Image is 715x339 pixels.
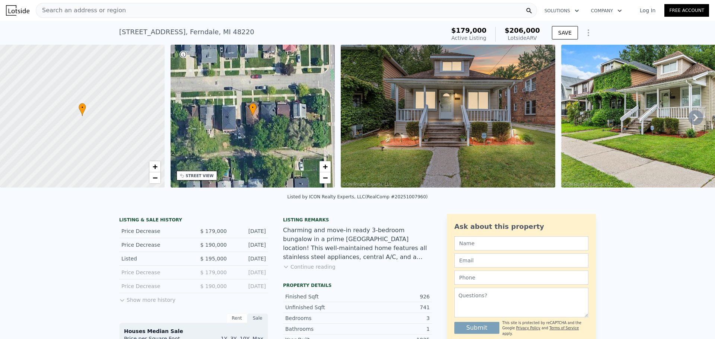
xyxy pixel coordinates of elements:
[121,282,188,290] div: Price Decrease
[552,26,578,39] button: SAVE
[320,161,331,172] a: Zoom in
[233,282,266,290] div: [DATE]
[283,263,336,271] button: Continue reading
[454,236,588,250] input: Name
[233,255,266,262] div: [DATE]
[121,255,188,262] div: Listed
[79,104,86,111] span: •
[226,313,247,323] div: Rent
[124,327,263,335] div: Houses Median Sale
[454,322,499,334] button: Submit
[119,217,268,224] div: LISTING & SALE HISTORY
[36,6,126,15] span: Search an address or region
[285,304,357,311] div: Unfinished Sqft
[283,217,432,223] div: Listing remarks
[505,34,540,42] div: Lotside ARV
[121,269,188,276] div: Price Decrease
[357,325,430,333] div: 1
[502,320,588,336] div: This site is protected by reCAPTCHA and the Google and apply.
[516,326,540,330] a: Privacy Policy
[581,25,596,40] button: Show Options
[283,226,432,262] div: Charming and move-in ready 3-bedroom bungalow in a prime [GEOGRAPHIC_DATA] location! This well-ma...
[357,314,430,322] div: 3
[341,45,555,188] img: Sale: 139702049 Parcel: 59886603
[233,241,266,249] div: [DATE]
[149,161,161,172] a: Zoom in
[119,293,175,304] button: Show more history
[152,173,157,182] span: −
[200,269,227,275] span: $ 179,000
[249,103,257,116] div: •
[357,293,430,300] div: 926
[631,7,664,14] a: Log In
[152,162,157,171] span: +
[119,27,254,37] div: [STREET_ADDRESS] , Ferndale , MI 48220
[505,26,540,34] span: $206,000
[186,173,214,179] div: STREET VIEW
[233,269,266,276] div: [DATE]
[454,253,588,268] input: Email
[149,172,161,183] a: Zoom out
[283,282,432,288] div: Property details
[664,4,709,17] a: Free Account
[451,35,486,41] span: Active Listing
[549,326,579,330] a: Terms of Service
[285,293,357,300] div: Finished Sqft
[200,242,227,248] span: $ 190,000
[285,314,357,322] div: Bedrooms
[320,172,331,183] a: Zoom out
[454,271,588,285] input: Phone
[285,325,357,333] div: Bathrooms
[451,26,487,34] span: $179,000
[200,256,227,262] span: $ 195,000
[538,4,585,17] button: Solutions
[454,221,588,232] div: Ask about this property
[249,104,257,111] span: •
[200,228,227,234] span: $ 179,000
[323,162,328,171] span: +
[200,283,227,289] span: $ 190,000
[79,103,86,116] div: •
[323,173,328,182] span: −
[121,241,188,249] div: Price Decrease
[121,227,188,235] div: Price Decrease
[233,227,266,235] div: [DATE]
[247,313,268,323] div: Sale
[357,304,430,311] div: 741
[287,194,428,199] div: Listed by ICON Realty Experts, LLC (RealComp #20251007960)
[585,4,628,17] button: Company
[6,5,29,16] img: Lotside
